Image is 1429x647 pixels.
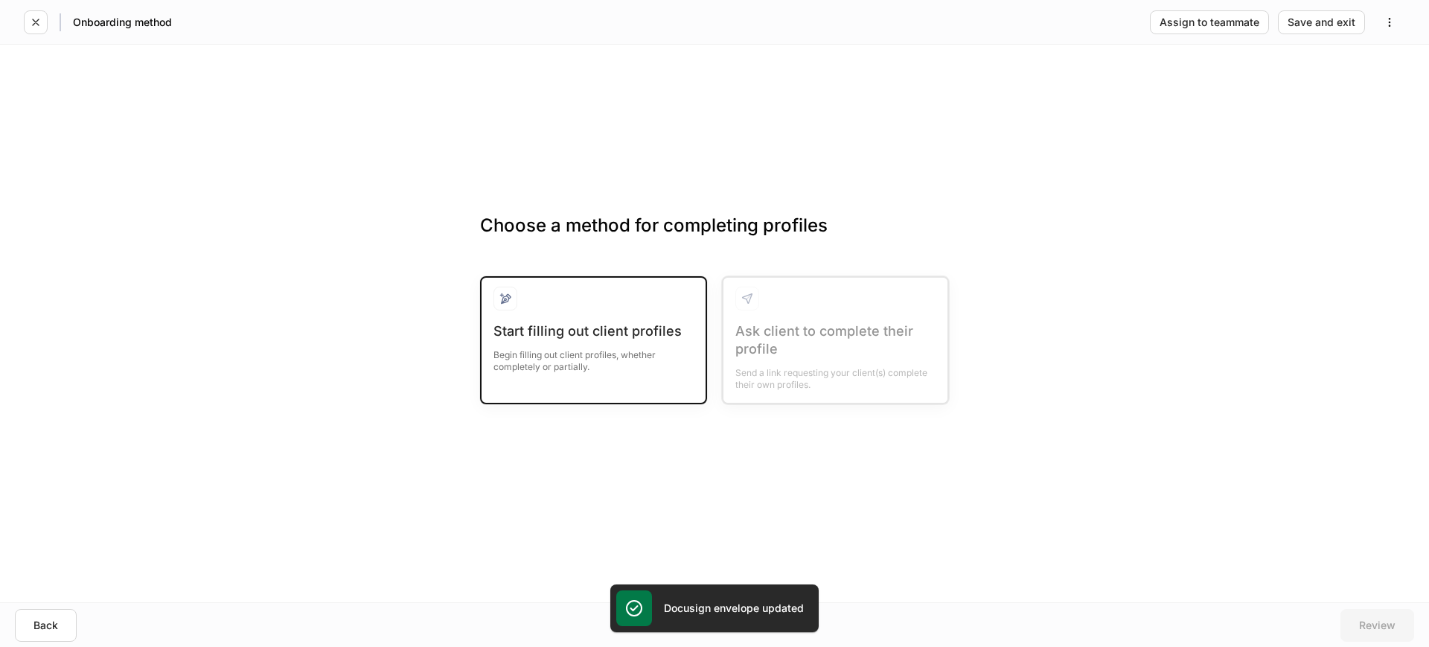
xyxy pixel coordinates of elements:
button: Save and exit [1278,10,1365,34]
h5: Docusign envelope updated [664,601,804,616]
div: Save and exit [1288,17,1355,28]
div: Start filling out client profiles [493,322,694,340]
div: Assign to teammate [1160,17,1259,28]
div: Back [33,620,58,631]
div: Begin filling out client profiles, whether completely or partially. [493,340,694,373]
h3: Choose a method for completing profiles [480,214,949,261]
button: Back [15,609,77,642]
button: Assign to teammate [1150,10,1269,34]
h5: Onboarding method [73,15,172,30]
